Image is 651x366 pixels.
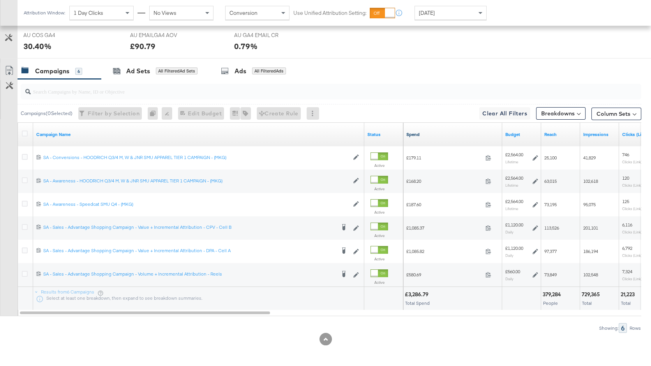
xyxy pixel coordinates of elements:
[229,9,258,16] span: Conversion
[583,202,596,207] span: 95,075
[43,224,335,230] div: SA - Sales - Advantage Shopping Campaign - Value + Incremental Attribution - CPV - Cell B
[23,32,82,39] span: AU COS GA4
[43,248,335,255] a: SA - Sales - Advantage Shopping Campaign - Value + Incremental Attribution - DPA - Cell A
[544,225,559,231] span: 113,526
[370,163,388,168] label: Active
[370,280,388,285] label: Active
[582,291,602,298] div: 729,365
[582,300,592,306] span: Total
[621,291,637,298] div: 21,223
[370,233,388,238] label: Active
[583,178,598,184] span: 102,618
[622,245,632,251] span: 6,792
[43,224,335,232] a: SA - Sales - Advantage Shopping Campaign - Value + Incremental Attribution - CPV - Cell B
[405,291,431,298] div: £3,286.79
[619,323,627,333] div: 6
[252,67,286,74] div: All Filtered Ads
[505,175,523,181] div: £2,564.00
[36,131,361,138] a: Your campaign name.
[31,81,585,96] input: Search Campaigns by Name, ID or Objective
[130,32,189,39] span: AU EMAILGA4 AOV
[583,131,616,138] a: The number of times your ad was served. On mobile apps an ad is counted as served the first time ...
[405,300,430,306] span: Total Spend
[622,159,642,164] sub: Clicks (Link)
[43,271,335,279] a: SA - Sales - Advantage Shopping Campaign - Volume + Incremental Attribution - Reels
[130,41,155,52] div: £90.79
[35,67,69,76] div: Campaigns
[583,225,598,231] span: 201,101
[370,256,388,262] label: Active
[505,230,513,234] sub: Daily
[406,225,482,231] span: £1,085.37
[148,107,162,120] div: 0
[406,272,482,278] span: £580.69
[234,41,258,52] div: 0.79%
[544,248,557,254] span: 97,377
[622,230,642,234] sub: Clicks (Link)
[536,107,586,120] button: Breakdowns
[505,206,518,211] sub: Lifetime
[234,32,293,39] span: AU GA4 EMAIL CR
[126,67,150,76] div: Ad Sets
[74,9,103,16] span: 1 Day Clicks
[370,210,388,215] label: Active
[543,291,563,298] div: 379,284
[505,159,518,164] sub: Lifetime
[21,110,72,117] div: Campaigns ( 0 Selected)
[75,68,82,75] div: 6
[235,67,246,76] div: Ads
[505,198,523,205] div: £2,564.00
[629,325,641,331] div: Rows
[622,152,629,157] span: 746
[622,269,632,274] span: 7,324
[482,109,527,118] span: Clear All Filters
[599,325,619,331] div: Showing:
[505,222,523,228] div: £1,120.00
[293,9,367,17] label: Use Unified Attribution Setting:
[505,245,523,251] div: £1,120.00
[505,131,538,138] a: The maximum amount you're willing to spend on your ads, on average each day or over the lifetime ...
[622,253,642,258] sub: Clicks (Link)
[367,131,400,138] a: Shows the current state of your Ad Campaign.
[406,202,482,207] span: £187.60
[43,248,335,254] div: SA - Sales - Advantage Shopping Campaign - Value + Incremental Attribution - DPA - Cell A
[591,108,641,120] button: Column Sets
[479,107,530,120] button: Clear All Filters
[43,201,349,207] div: SA - Awareness - Speedcat SMU Q4 - (MKG)
[544,272,557,278] span: 73,849
[622,276,642,281] sub: Clicks (Link)
[543,300,558,306] span: People
[621,300,631,306] span: Total
[583,248,598,254] span: 186,194
[622,183,642,187] sub: Clicks (Link)
[370,186,388,191] label: Active
[583,155,596,161] span: 41,829
[622,175,629,181] span: 120
[622,206,642,211] sub: Clicks (Link)
[153,9,176,16] span: No Views
[505,183,518,187] sub: Lifetime
[406,178,482,184] span: £168.20
[406,155,482,161] span: £179.11
[156,67,198,74] div: All Filtered Ad Sets
[505,152,523,158] div: £2,564.00
[505,269,520,275] div: £560.00
[43,201,349,208] a: SA - Awareness - Speedcat SMU Q4 - (MKG)
[622,198,629,204] span: 125
[544,178,557,184] span: 63,015
[23,41,51,52] div: 30.40%
[544,131,577,138] a: The number of people your ad was served to.
[544,202,557,207] span: 73,195
[406,131,499,138] a: The total amount spent to date.
[505,276,513,281] sub: Daily
[23,10,65,16] div: Attribution Window:
[419,9,435,16] span: [DATE]
[43,178,349,184] a: SA - Awareness - HOODRICH Q3/4 M, W & JNR SMU APPAREL TIER 1 CAMPAIGN - (MKG)
[406,248,482,254] span: £1,085.82
[622,222,632,228] span: 6,116
[43,271,335,277] div: SA - Sales - Advantage Shopping Campaign - Volume + Incremental Attribution - Reels
[583,272,598,278] span: 102,548
[43,154,349,161] a: SA - Conversions - HOODRICH Q3/4 M, W & JNR SMU APPAREL TIER 1 CAMPAIGN - (MKG)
